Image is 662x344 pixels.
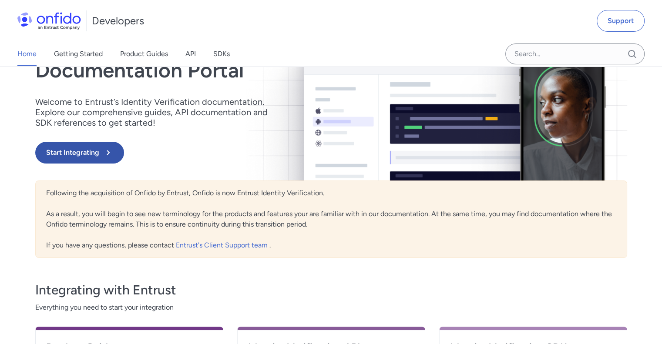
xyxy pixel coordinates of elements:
[54,42,103,66] a: Getting Started
[185,42,196,66] a: API
[35,302,627,313] span: Everything you need to start your integration
[35,142,124,164] button: Start Integrating
[17,42,37,66] a: Home
[35,180,627,258] div: Following the acquisition of Onfido by Entrust, Onfido is now Entrust Identity Verification. As a...
[505,43,645,64] input: Onfido search input field
[17,12,81,30] img: Onfido Logo
[35,142,450,164] a: Start Integrating
[35,97,279,128] p: Welcome to Entrust’s Identity Verification documentation. Explore our comprehensive guides, API d...
[597,10,645,32] a: Support
[92,14,144,28] h1: Developers
[176,241,269,249] a: Entrust's Client Support team
[35,281,627,299] h3: Integrating with Entrust
[213,42,230,66] a: SDKs
[120,42,168,66] a: Product Guides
